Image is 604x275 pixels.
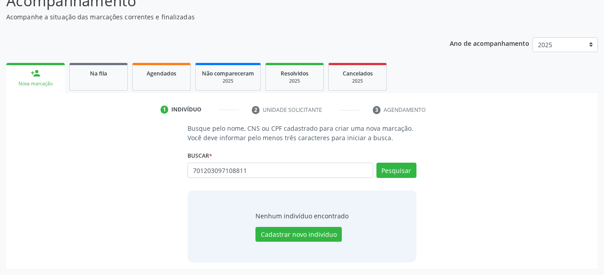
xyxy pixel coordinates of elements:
[281,70,309,77] span: Resolvidos
[202,70,254,77] span: Não compareceram
[171,106,201,114] div: Indivíduo
[255,211,349,221] div: Nenhum indivíduo encontrado
[450,37,529,49] p: Ano de acompanhamento
[161,106,169,114] div: 1
[6,12,421,22] p: Acompanhe a situação das marcações correntes e finalizadas
[343,70,373,77] span: Cancelados
[335,78,380,84] div: 2025
[272,78,317,84] div: 2025
[13,80,58,87] div: Nova marcação
[147,70,176,77] span: Agendados
[188,163,373,178] input: Busque por nome, CNS ou CPF
[202,78,254,84] div: 2025
[255,227,342,242] button: Cadastrar novo indivíduo
[90,70,107,77] span: Na fila
[31,68,40,78] div: person_add
[188,149,212,163] label: Buscar
[376,163,416,178] button: Pesquisar
[188,124,416,142] p: Busque pelo nome, CNS ou CPF cadastrado para criar uma nova marcação. Você deve informar pelo men...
